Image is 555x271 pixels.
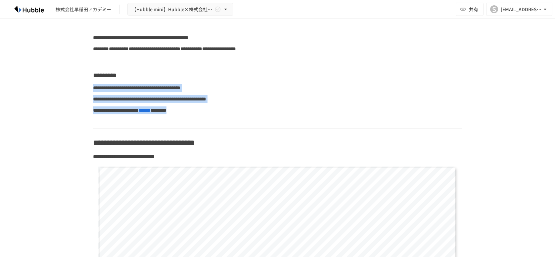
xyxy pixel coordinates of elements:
[8,4,50,15] img: HzDRNkGCf7KYO4GfwKnzITak6oVsp5RHeZBEM1dQFiQ
[127,3,233,16] button: 【Hubble mini】Hubble×株式会社早稲田アカデミー オンボーディングプロジェクト
[456,3,484,16] button: 共有
[490,5,498,13] div: S
[469,6,478,13] span: 共有
[56,6,111,13] div: 株式会社早稲田アカデミー
[501,5,542,14] div: [EMAIL_ADDRESS][DOMAIN_NAME]
[132,5,213,14] span: 【Hubble mini】Hubble×株式会社早稲田アカデミー オンボーディングプロジェクト
[486,3,552,16] button: S[EMAIL_ADDRESS][DOMAIN_NAME]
